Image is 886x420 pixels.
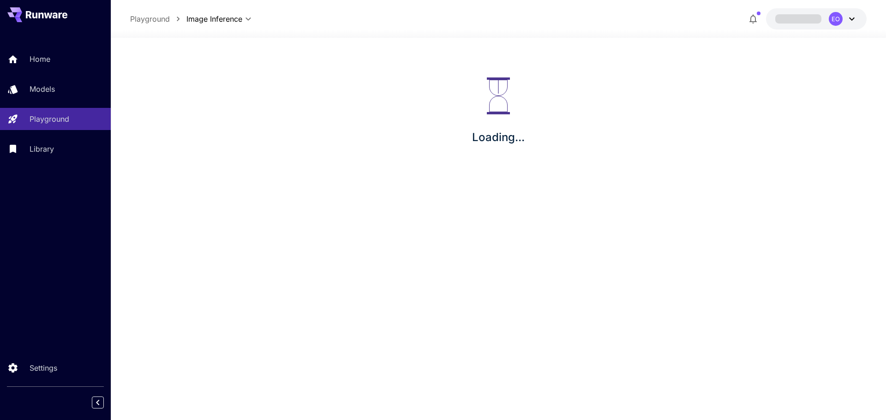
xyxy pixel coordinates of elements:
a: Playground [130,13,170,24]
span: Image Inference [186,13,242,24]
div: EO [829,12,843,26]
p: Models [30,83,55,95]
button: EO [766,8,867,30]
p: Playground [30,113,69,124]
p: Home [30,53,50,65]
p: Loading... [472,129,525,146]
p: Settings [30,362,57,373]
nav: breadcrumb [130,13,186,24]
p: Library [30,143,54,154]
button: Collapse sidebar [92,396,104,408]
div: Collapse sidebar [99,394,111,411]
